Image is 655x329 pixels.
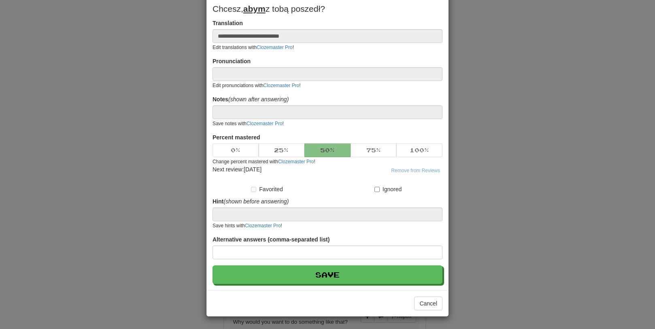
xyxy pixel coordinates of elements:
label: Translation [213,19,243,27]
label: Pronunciation [213,57,251,65]
small: Edit pronunciations with ! [213,83,300,88]
em: (shown before answering) [223,198,289,205]
small: Save hints with ! [213,223,282,229]
small: Save notes with ! [213,121,284,126]
label: Hint [213,197,289,205]
button: 100% [396,143,442,157]
label: Ignored [374,185,402,193]
a: Clozemaster Pro [264,83,300,88]
a: Clozemaster Pro [257,45,293,50]
label: Notes [213,95,289,103]
button: Cancel [414,297,442,310]
button: Remove from Reviews [389,166,442,175]
a: Clozemaster Pro [245,223,281,229]
em: (shown after answering) [228,96,289,103]
a: Clozemaster Pro [247,121,283,126]
button: 0% [213,143,259,157]
label: Percent mastered [213,133,260,141]
input: Favorited [251,187,256,192]
u: abym [243,4,266,13]
input: Ignored [374,187,380,192]
button: 25% [259,143,305,157]
small: Edit translations with ! [213,45,294,50]
button: Save [213,265,442,284]
label: Favorited [251,185,283,193]
button: 50% [304,143,351,157]
small: Change percent mastered with ! [213,159,315,164]
div: Percent mastered [213,143,442,157]
div: Next review: [DATE] [213,165,262,175]
a: Clozemaster Pro [278,159,314,164]
p: Chcesz, z tobą poszedł? [213,3,442,15]
button: 75% [351,143,397,157]
label: Alternative answers (comma-separated list) [213,235,330,244]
